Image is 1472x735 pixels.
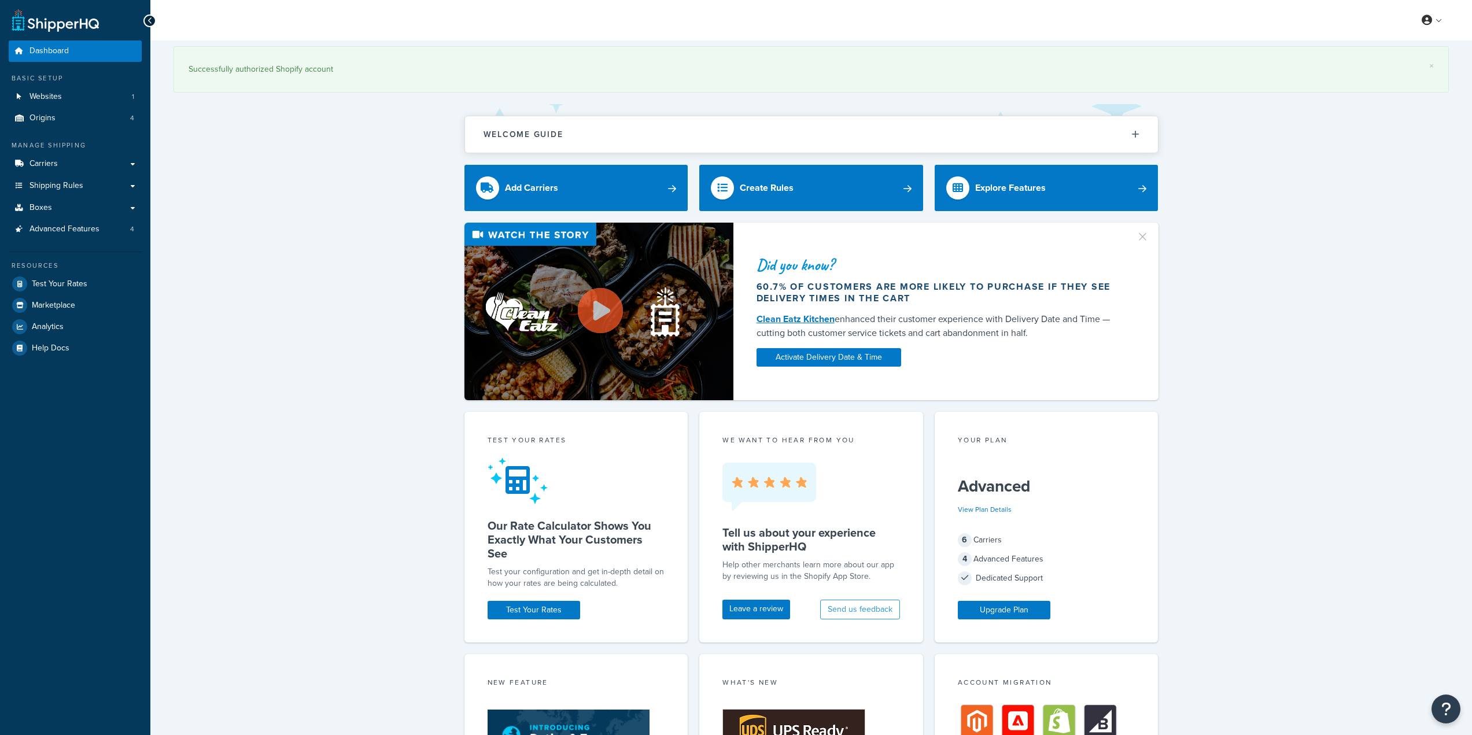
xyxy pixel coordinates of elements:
[488,566,665,589] div: Test your configuration and get in-depth detail on how your rates are being calculated.
[958,601,1050,619] a: Upgrade Plan
[9,73,142,83] div: Basic Setup
[505,180,558,196] div: Add Carriers
[9,261,142,271] div: Resources
[9,219,142,240] li: Advanced Features
[722,677,900,690] div: What's New
[189,61,1434,77] div: Successfully authorized Shopify account
[757,348,901,367] a: Activate Delivery Date & Time
[757,312,835,326] a: Clean Eatz Kitchen
[29,203,52,213] span: Boxes
[958,504,1012,515] a: View Plan Details
[699,165,923,211] a: Create Rules
[9,86,142,108] li: Websites
[958,435,1135,448] div: Your Plan
[757,312,1122,340] div: enhanced their customer experience with Delivery Date and Time — cutting both customer service ti...
[722,559,900,582] p: Help other merchants learn more about our app by reviewing us in the Shopify App Store.
[9,219,142,240] a: Advanced Features4
[958,477,1135,496] h5: Advanced
[958,551,1135,567] div: Advanced Features
[722,435,900,445] p: we want to hear from you
[9,108,142,129] a: Origins4
[958,570,1135,586] div: Dedicated Support
[9,141,142,150] div: Manage Shipping
[958,552,972,566] span: 4
[958,677,1135,690] div: Account Migration
[935,165,1159,211] a: Explore Features
[1432,695,1460,723] button: Open Resource Center
[9,175,142,197] a: Shipping Rules
[464,223,733,400] img: Video thumbnail
[740,180,794,196] div: Create Rules
[130,113,134,123] span: 4
[465,116,1158,153] button: Welcome Guide
[32,322,64,332] span: Analytics
[9,197,142,219] a: Boxes
[29,159,58,169] span: Carriers
[722,526,900,553] h5: Tell us about your experience with ShipperHQ
[757,281,1122,304] div: 60.7% of customers are more likely to purchase if they see delivery times in the cart
[958,532,1135,548] div: Carriers
[975,180,1046,196] div: Explore Features
[9,40,142,62] a: Dashboard
[757,257,1122,273] div: Did you know?
[9,338,142,359] a: Help Docs
[484,130,563,139] h2: Welcome Guide
[820,600,900,619] button: Send us feedback
[9,316,142,337] a: Analytics
[9,153,142,175] a: Carriers
[32,279,87,289] span: Test Your Rates
[464,165,688,211] a: Add Carriers
[488,519,665,560] h5: Our Rate Calculator Shows You Exactly What Your Customers See
[132,92,134,102] span: 1
[9,86,142,108] a: Websites1
[488,435,665,448] div: Test your rates
[29,92,62,102] span: Websites
[130,224,134,234] span: 4
[488,601,580,619] a: Test Your Rates
[29,113,56,123] span: Origins
[32,344,69,353] span: Help Docs
[722,600,790,619] a: Leave a review
[29,46,69,56] span: Dashboard
[9,274,142,294] a: Test Your Rates
[32,301,75,311] span: Marketplace
[958,533,972,547] span: 6
[488,677,665,690] div: New Feature
[29,224,99,234] span: Advanced Features
[29,181,83,191] span: Shipping Rules
[9,295,142,316] a: Marketplace
[9,108,142,129] li: Origins
[1429,61,1434,71] a: ×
